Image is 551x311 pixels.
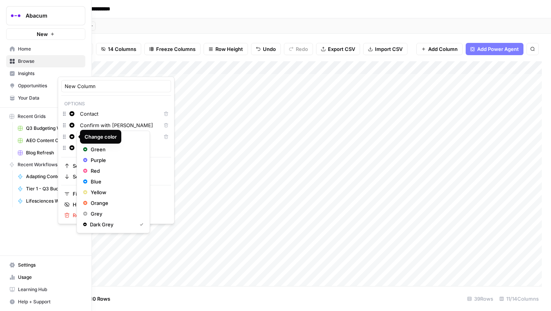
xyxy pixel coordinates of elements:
span: Purple [91,156,140,164]
span: Green [91,146,140,153]
span: Grey [91,210,140,218]
span: Red [91,167,140,175]
span: Blue [91,178,140,185]
span: Yellow [91,188,140,196]
span: Dark Grey [90,221,134,228]
p: Select Color [80,134,147,144]
span: Orange [91,199,140,207]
